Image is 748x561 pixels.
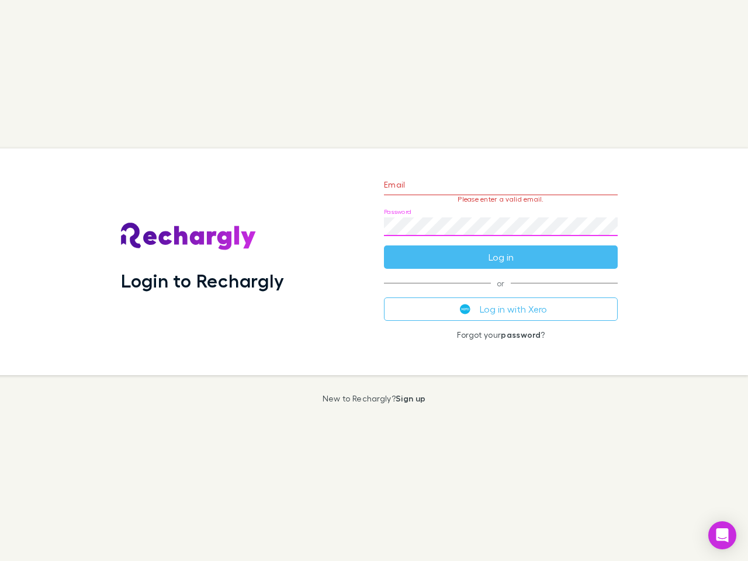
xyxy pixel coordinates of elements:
[396,393,425,403] a: Sign up
[323,394,426,403] p: New to Rechargly?
[384,245,618,269] button: Log in
[384,330,618,340] p: Forgot your ?
[708,521,736,549] div: Open Intercom Messenger
[384,297,618,321] button: Log in with Xero
[121,223,257,251] img: Rechargly's Logo
[501,330,541,340] a: password
[384,195,618,203] p: Please enter a valid email.
[121,269,284,292] h1: Login to Rechargly
[460,304,470,314] img: Xero's logo
[384,207,411,216] label: Password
